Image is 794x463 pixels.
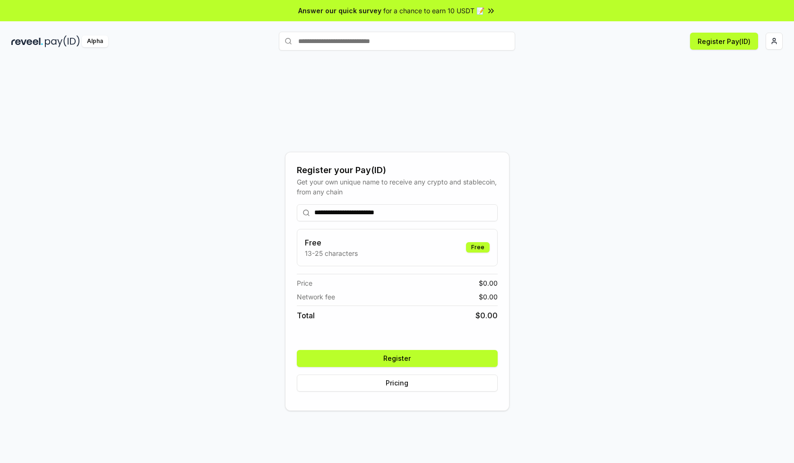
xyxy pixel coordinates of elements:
img: reveel_dark [11,35,43,47]
button: Register Pay(ID) [690,33,758,50]
span: $ 0.00 [479,292,498,302]
button: Register [297,350,498,367]
div: Register your Pay(ID) [297,164,498,177]
span: $ 0.00 [475,310,498,321]
img: pay_id [45,35,80,47]
div: Get your own unique name to receive any crypto and stablecoin, from any chain [297,177,498,197]
div: Alpha [82,35,108,47]
span: Answer our quick survey [298,6,381,16]
span: Total [297,310,315,321]
span: $ 0.00 [479,278,498,288]
div: Free [466,242,490,253]
p: 13-25 characters [305,248,358,258]
span: Network fee [297,292,335,302]
h3: Free [305,237,358,248]
span: for a chance to earn 10 USDT 📝 [383,6,484,16]
button: Pricing [297,375,498,392]
span: Price [297,278,312,288]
